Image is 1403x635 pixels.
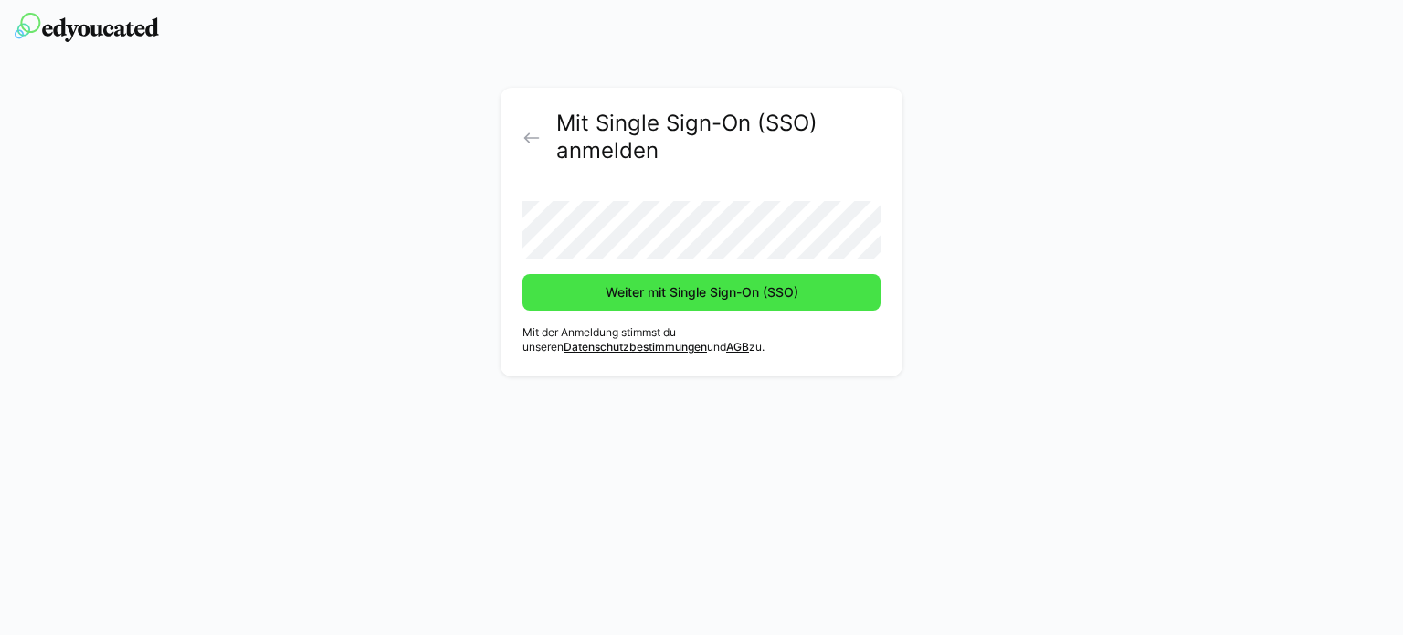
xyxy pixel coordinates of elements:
[603,283,801,302] span: Weiter mit Single Sign-On (SSO)
[522,274,881,311] button: Weiter mit Single Sign-On (SSO)
[15,13,159,42] img: edyoucated
[564,340,707,354] a: Datenschutzbestimmungen
[556,110,881,164] h2: Mit Single Sign-On (SSO) anmelden
[726,340,749,354] a: AGB
[522,325,881,355] p: Mit der Anmeldung stimmst du unseren und zu.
